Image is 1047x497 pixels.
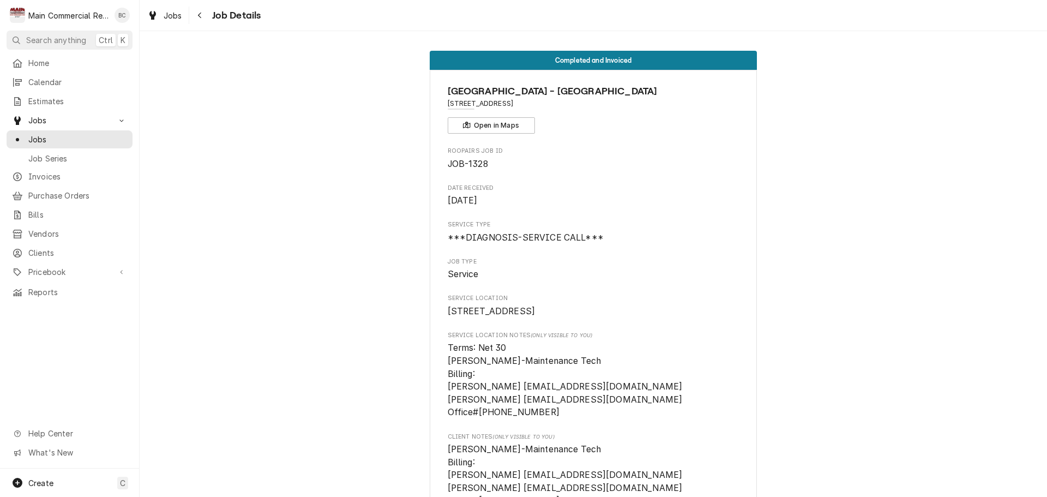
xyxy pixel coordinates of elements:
[7,444,133,462] a: Go to What's New
[7,206,133,224] a: Bills
[28,478,53,488] span: Create
[448,147,739,170] div: Roopairs Job ID
[448,269,479,279] span: Service
[28,95,127,107] span: Estimates
[28,428,126,439] span: Help Center
[121,34,125,46] span: K
[448,159,488,169] span: JOB-1328
[7,130,133,148] a: Jobs
[448,306,535,316] span: [STREET_ADDRESS]
[448,184,739,207] div: Date Received
[191,7,209,24] button: Navigate back
[448,331,739,419] div: [object Object]
[531,332,592,338] span: (Only Visible to You)
[448,84,739,134] div: Client Information
[7,92,133,110] a: Estimates
[28,171,127,182] span: Invoices
[448,294,739,318] div: Service Location
[7,54,133,72] a: Home
[143,7,186,25] a: Jobs
[430,51,757,70] div: Status
[28,266,111,278] span: Pricebook
[448,195,478,206] span: [DATE]
[7,31,133,50] button: Search anythingCtrlK
[448,184,739,193] span: Date Received
[209,8,261,23] span: Job Details
[10,8,25,23] div: Main Commercial Refrigeration Service's Avatar
[7,263,133,281] a: Go to Pricebook
[7,424,133,442] a: Go to Help Center
[448,99,739,109] span: Address
[448,220,739,244] div: Service Type
[448,331,739,340] span: Service Location Notes
[28,57,127,69] span: Home
[492,434,554,440] span: (Only Visible to You)
[28,247,127,259] span: Clients
[7,73,133,91] a: Calendar
[115,8,130,23] div: Bookkeeper Main Commercial's Avatar
[448,258,739,281] div: Job Type
[448,342,739,419] span: [object Object]
[7,187,133,205] a: Purchase Orders
[26,34,86,46] span: Search anything
[10,8,25,23] div: M
[28,447,126,458] span: What's New
[448,84,739,99] span: Name
[448,343,683,417] span: Terms: Net 30 [PERSON_NAME]-Maintenance Tech Billing: [PERSON_NAME] [EMAIL_ADDRESS][DOMAIN_NAME] ...
[164,10,182,21] span: Jobs
[28,153,127,164] span: Job Series
[448,158,739,171] span: Roopairs Job ID
[448,231,739,244] span: Service Type
[120,477,125,489] span: C
[7,225,133,243] a: Vendors
[28,228,127,239] span: Vendors
[448,117,535,134] button: Open in Maps
[28,134,127,145] span: Jobs
[555,57,632,64] span: Completed and Invoiced
[7,167,133,185] a: Invoices
[448,258,739,266] span: Job Type
[448,147,739,155] span: Roopairs Job ID
[448,294,739,303] span: Service Location
[7,111,133,129] a: Go to Jobs
[448,220,739,229] span: Service Type
[7,149,133,167] a: Job Series
[28,286,127,298] span: Reports
[115,8,130,23] div: BC
[28,115,111,126] span: Jobs
[7,244,133,262] a: Clients
[448,268,739,281] span: Job Type
[28,209,127,220] span: Bills
[28,76,127,88] span: Calendar
[448,305,739,318] span: Service Location
[28,10,109,21] div: Main Commercial Refrigeration Service
[7,283,133,301] a: Reports
[448,433,739,441] span: Client Notes
[448,194,739,207] span: Date Received
[99,34,113,46] span: Ctrl
[28,190,127,201] span: Purchase Orders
